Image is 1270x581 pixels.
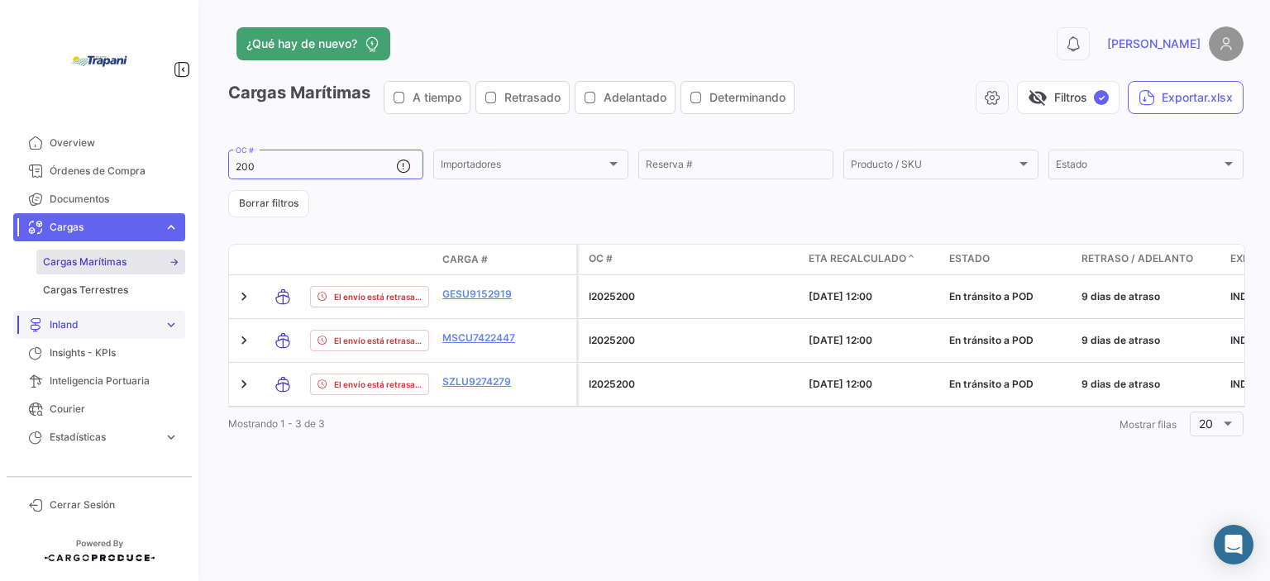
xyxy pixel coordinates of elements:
span: Retrasado [504,89,561,106]
span: A tiempo [413,89,461,106]
span: 9 dias de atraso [1081,334,1160,346]
span: El envío está retrasado. [334,378,422,391]
button: A tiempo [384,82,470,113]
p: I2025200 [589,377,754,392]
a: Expand/Collapse Row [236,288,252,305]
span: 9 dias de atraso [1081,290,1160,302]
a: Órdenes de Compra [13,157,185,185]
a: Overview [13,129,185,157]
a: Inteligencia Portuaria [13,367,185,395]
span: Documentos [50,192,179,207]
a: Courier [13,395,185,423]
span: Estadísticas [50,430,157,445]
p: I2025200 [589,333,754,348]
img: placeholder-user.png [1209,26,1244,61]
span: Mostrar filas [1120,418,1177,431]
datatable-header-cell: Carga # [436,245,535,274]
span: [DATE] 12:00 [809,334,872,346]
datatable-header-cell: Modo de Transporte [262,253,303,266]
datatable-header-cell: ETA Recalculado [802,245,943,274]
span: [DATE] 12:00 [809,378,872,390]
span: 20 [1199,417,1213,431]
span: [DATE] 12:00 [809,290,872,302]
datatable-header-cell: Carga Protegida [761,245,802,274]
span: expand_more [164,317,179,332]
span: [PERSON_NAME] [1107,36,1201,52]
span: Cargas Terrestres [43,283,128,298]
datatable-header-cell: Retraso / Adelanto [1075,245,1224,274]
a: SZLU9274279 [442,374,528,389]
button: Exportar.xlsx [1128,81,1244,114]
button: Adelantado [575,82,675,113]
span: ETA Recalculado [809,251,906,266]
span: Inteligencia Portuaria [50,374,179,388]
a: GESU9152919 [442,287,528,302]
span: Cargas Marítimas [43,255,127,269]
span: visibility_off [1028,88,1048,107]
span: Importadores [441,161,606,173]
span: En tránsito a POD [949,334,1034,346]
span: Insights - KPIs [50,345,179,360]
span: OC # [589,251,613,266]
span: Cerrar Sesión [50,498,179,512]
span: 9 dias de atraso [1081,378,1160,390]
button: Retrasado [476,82,569,113]
h3: Cargas Marítimas [228,81,800,114]
span: Courier [50,402,179,417]
datatable-header-cell: OC # [579,245,761,274]
span: Inland [50,317,157,332]
span: En tránsito a POD [949,290,1034,302]
a: Expand/Collapse Row [236,332,252,349]
datatable-header-cell: Estado de Envio [303,253,436,266]
span: Overview [50,136,179,150]
div: Abrir Intercom Messenger [1214,525,1253,564]
span: Carga # [442,252,488,267]
span: expand_more [164,220,179,235]
button: visibility_offFiltros✓ [1017,81,1120,114]
datatable-header-cell: Estado [943,245,1075,274]
a: Documentos [13,185,185,213]
button: ¿Qué hay de nuevo? [236,27,390,60]
span: Órdenes de Compra [50,164,179,179]
a: Expand/Collapse Row [236,376,252,393]
span: ✓ [1094,90,1109,105]
span: Producto / SKU [851,161,1016,173]
span: Cargas [50,220,157,235]
span: Adelantado [604,89,666,106]
button: Determinando [681,82,794,113]
span: El envío está retrasado. [334,334,422,347]
a: Cargas Marítimas [36,250,185,274]
span: Estado [1056,161,1221,173]
span: Retraso / Adelanto [1081,251,1193,266]
span: El envío está retrasado. [334,290,422,303]
datatable-header-cell: Póliza [535,253,576,266]
a: MSCU7422447 [442,331,528,345]
span: ¿Qué hay de nuevo? [246,36,357,52]
img: bd005829-9598-4431-b544-4b06bbcd40b2.jpg [58,20,141,102]
span: En tránsito a POD [949,378,1034,390]
p: I2025200 [589,289,754,304]
button: Borrar filtros [228,190,309,217]
a: Cargas Terrestres [36,278,185,302]
span: expand_more [164,430,179,445]
a: Insights - KPIs [13,339,185,367]
span: Estado [949,251,990,266]
span: Mostrando 1 - 3 de 3 [228,417,325,430]
span: Determinando [709,89,785,106]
